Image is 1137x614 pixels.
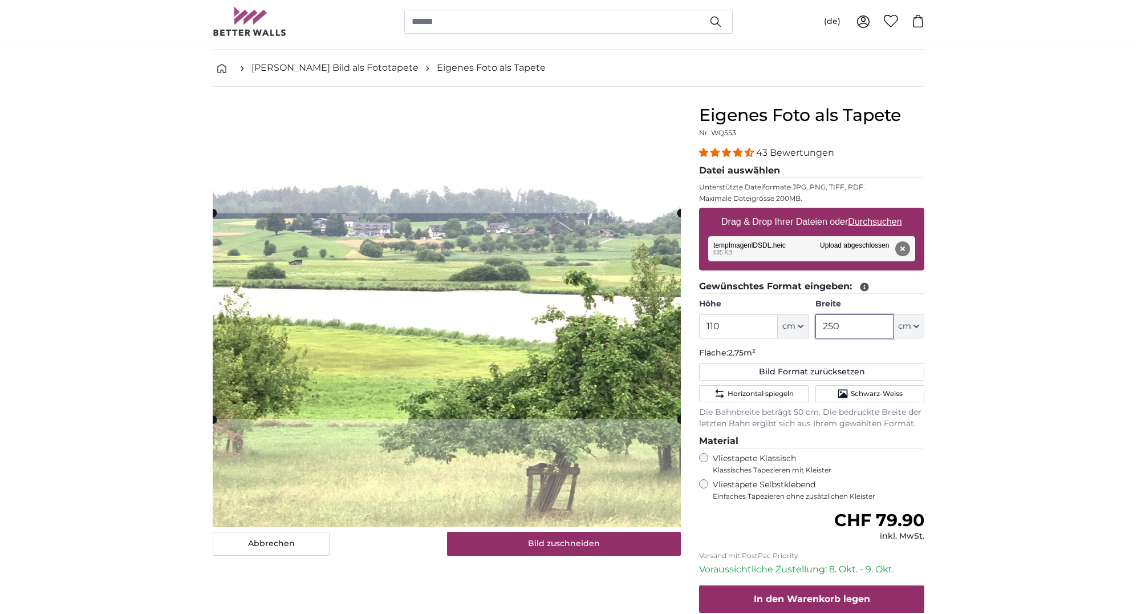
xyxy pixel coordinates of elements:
legend: Datei auswählen [699,164,924,178]
nav: breadcrumbs [213,50,924,87]
span: Klassisches Tapezieren mit Kleister [713,466,915,475]
span: Nr. WQ553 [699,128,736,137]
span: Horizontal spiegeln [728,389,794,398]
legend: Material [699,434,924,449]
button: Horizontal spiegeln [699,385,808,402]
a: Eigenes Foto als Tapete [437,61,546,75]
label: Höhe [699,298,808,310]
label: Vliestapete Selbstklebend [713,479,924,501]
p: Unterstützte Dateiformate JPG, PNG, TIFF, PDF. [699,183,924,192]
span: 2.75m² [728,348,756,358]
button: Schwarz-Weiss [815,385,924,402]
p: Fläche: [699,348,924,359]
span: 43 Bewertungen [756,147,834,158]
button: In den Warenkorb legen [699,585,924,613]
img: Betterwalls [213,7,287,36]
u: Durchsuchen [848,217,902,227]
button: Abbrechen [213,532,330,556]
span: In den Warenkorb legen [754,593,870,604]
label: Drag & Drop Ihrer Dateien oder [717,211,907,233]
span: Schwarz-Weiss [851,389,903,398]
p: Die Bahnbreite beträgt 50 cm. Die bedruckte Breite der letzten Bahn ergibt sich aus Ihrem gewählt... [699,407,924,430]
button: (de) [815,11,850,32]
span: Einfaches Tapezieren ohne zusätzlichen Kleister [713,492,924,501]
label: Breite [815,298,924,310]
legend: Gewünschtes Format eingeben: [699,280,924,294]
button: cm [778,314,809,338]
button: cm [894,314,924,338]
span: 4.40 stars [699,147,756,158]
label: Vliestapete Klassisch [713,453,915,475]
button: Bild zuschneiden [447,532,681,556]
span: cm [898,321,911,332]
a: [PERSON_NAME] Bild als Fototapete [251,61,419,75]
p: Versand mit PostPac Priority [699,551,924,560]
span: cm [782,321,795,332]
button: Bild Format zurücksetzen [699,363,924,381]
span: CHF 79.90 [834,510,924,531]
div: inkl. MwSt. [834,531,924,542]
h1: Eigenes Foto als Tapete [699,105,924,126]
p: Voraussichtliche Zustellung: 8. Okt. - 9. Okt. [699,563,924,576]
p: Maximale Dateigrösse 200MB. [699,194,924,203]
